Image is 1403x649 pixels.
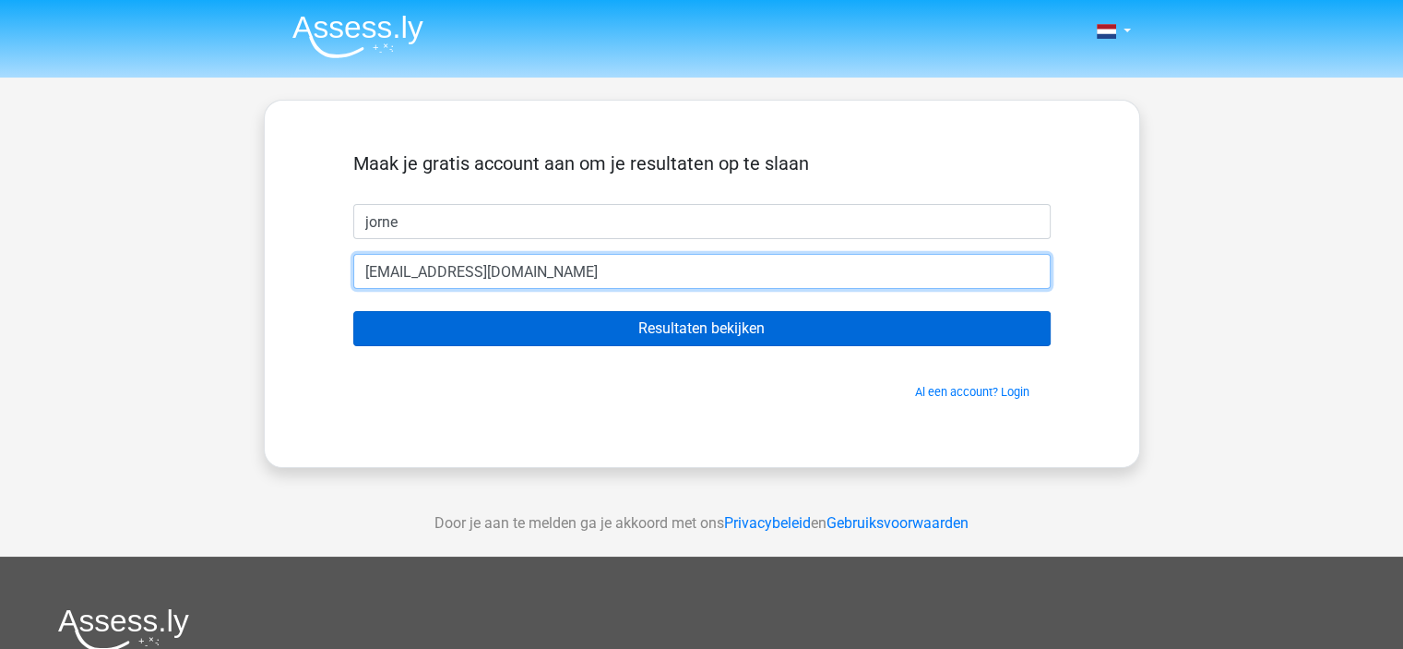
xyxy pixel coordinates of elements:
[724,514,811,532] a: Privacybeleid
[915,385,1029,399] a: Al een account? Login
[292,15,423,58] img: Assessly
[826,514,969,532] a: Gebruiksvoorwaarden
[353,152,1051,174] h5: Maak je gratis account aan om je resultaten op te slaan
[353,204,1051,239] input: Voornaam
[353,311,1051,346] input: Resultaten bekijken
[353,254,1051,289] input: Email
